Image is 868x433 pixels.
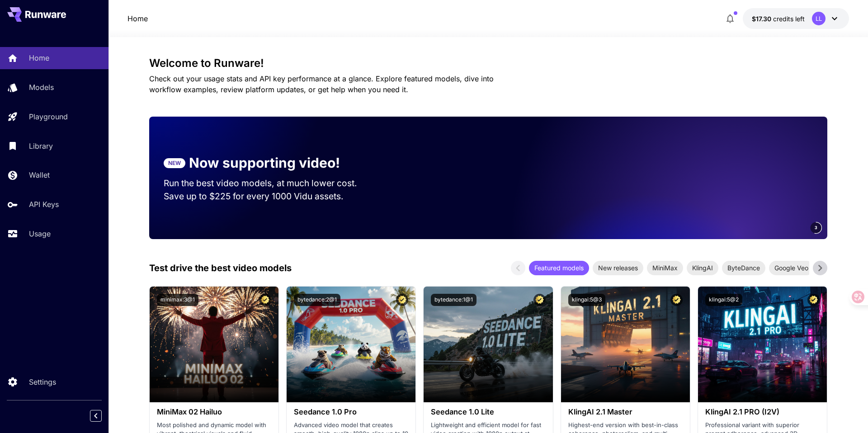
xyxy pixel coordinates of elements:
[149,74,494,94] span: Check out your usage stats and API key performance at a glance. Explore featured models, dive int...
[189,153,340,173] p: Now supporting video!
[647,263,683,273] span: MiniMax
[29,141,53,151] p: Library
[168,159,181,167] p: NEW
[29,111,68,122] p: Playground
[687,263,718,273] span: KlingAI
[722,263,765,273] span: ByteDance
[752,15,773,23] span: $17.30
[769,261,814,275] div: Google Veo
[29,52,49,63] p: Home
[29,169,50,180] p: Wallet
[743,8,849,29] button: $17.29864LL
[127,13,148,24] a: Home
[812,12,826,25] div: LL
[150,287,278,402] img: alt
[287,287,415,402] img: alt
[149,261,292,275] p: Test drive the best video models
[561,287,690,402] img: alt
[807,294,820,306] button: Certified Model – Vetted for best performance and includes a commercial license.
[149,57,827,70] h3: Welcome to Runware!
[752,14,805,24] div: $17.29864
[294,294,340,306] button: bytedance:2@1
[773,15,805,23] span: credits left
[396,294,408,306] button: Certified Model – Vetted for best performance and includes a commercial license.
[529,261,589,275] div: Featured models
[815,224,817,231] span: 3
[722,261,765,275] div: ByteDance
[164,177,374,190] p: Run the best video models, at much lower cost.
[29,228,51,239] p: Usage
[431,294,476,306] button: bytedance:1@1
[29,377,56,387] p: Settings
[593,261,643,275] div: New releases
[647,261,683,275] div: MiniMax
[529,263,589,273] span: Featured models
[157,294,198,306] button: minimax:3@1
[259,294,271,306] button: Certified Model – Vetted for best performance and includes a commercial license.
[533,294,546,306] button: Certified Model – Vetted for best performance and includes a commercial license.
[687,261,718,275] div: KlingAI
[670,294,683,306] button: Certified Model – Vetted for best performance and includes a commercial license.
[705,408,820,416] h3: KlingAI 2.1 PRO (I2V)
[164,190,374,203] p: Save up to $225 for every 1000 Vidu assets.
[431,408,545,416] h3: Seedance 1.0 Lite
[568,294,605,306] button: klingai:5@3
[568,408,683,416] h3: KlingAI 2.1 Master
[593,263,643,273] span: New releases
[127,13,148,24] nav: breadcrumb
[705,294,742,306] button: klingai:5@2
[90,410,102,422] button: Collapse sidebar
[424,287,552,402] img: alt
[29,82,54,93] p: Models
[97,408,108,424] div: Collapse sidebar
[29,199,59,210] p: API Keys
[157,408,271,416] h3: MiniMax 02 Hailuo
[698,287,827,402] img: alt
[294,408,408,416] h3: Seedance 1.0 Pro
[769,263,814,273] span: Google Veo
